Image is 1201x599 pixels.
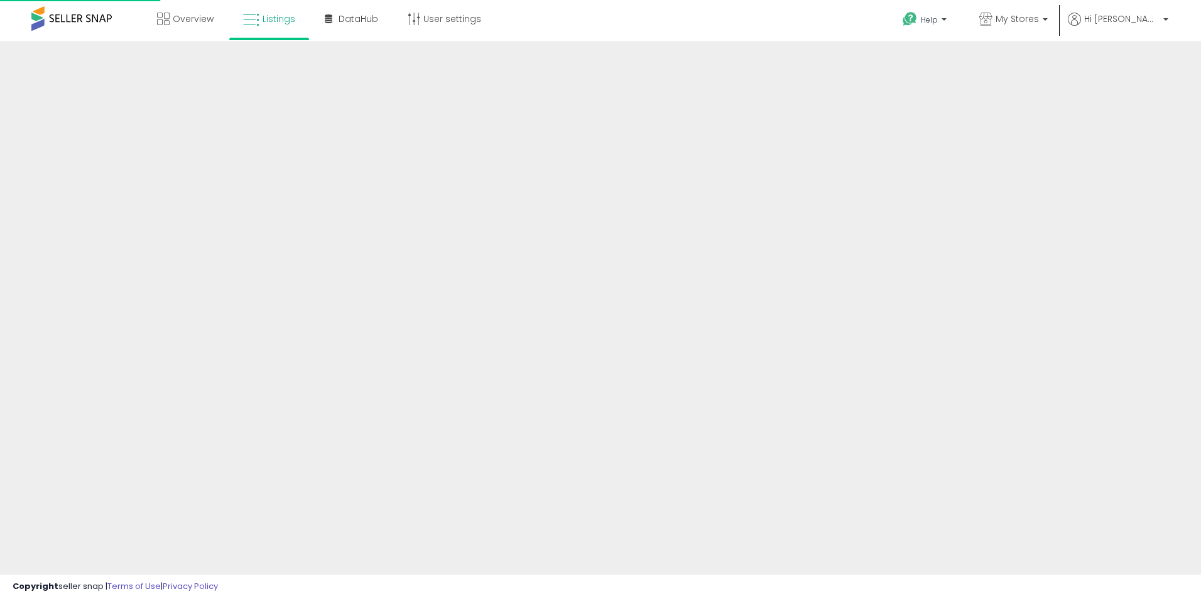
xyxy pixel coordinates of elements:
[173,13,214,25] span: Overview
[893,2,959,41] a: Help
[902,11,918,27] i: Get Help
[263,13,295,25] span: Listings
[921,14,938,25] span: Help
[1068,13,1168,41] a: Hi [PERSON_NAME]
[339,13,378,25] span: DataHub
[1084,13,1160,25] span: Hi [PERSON_NAME]
[996,13,1039,25] span: My Stores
